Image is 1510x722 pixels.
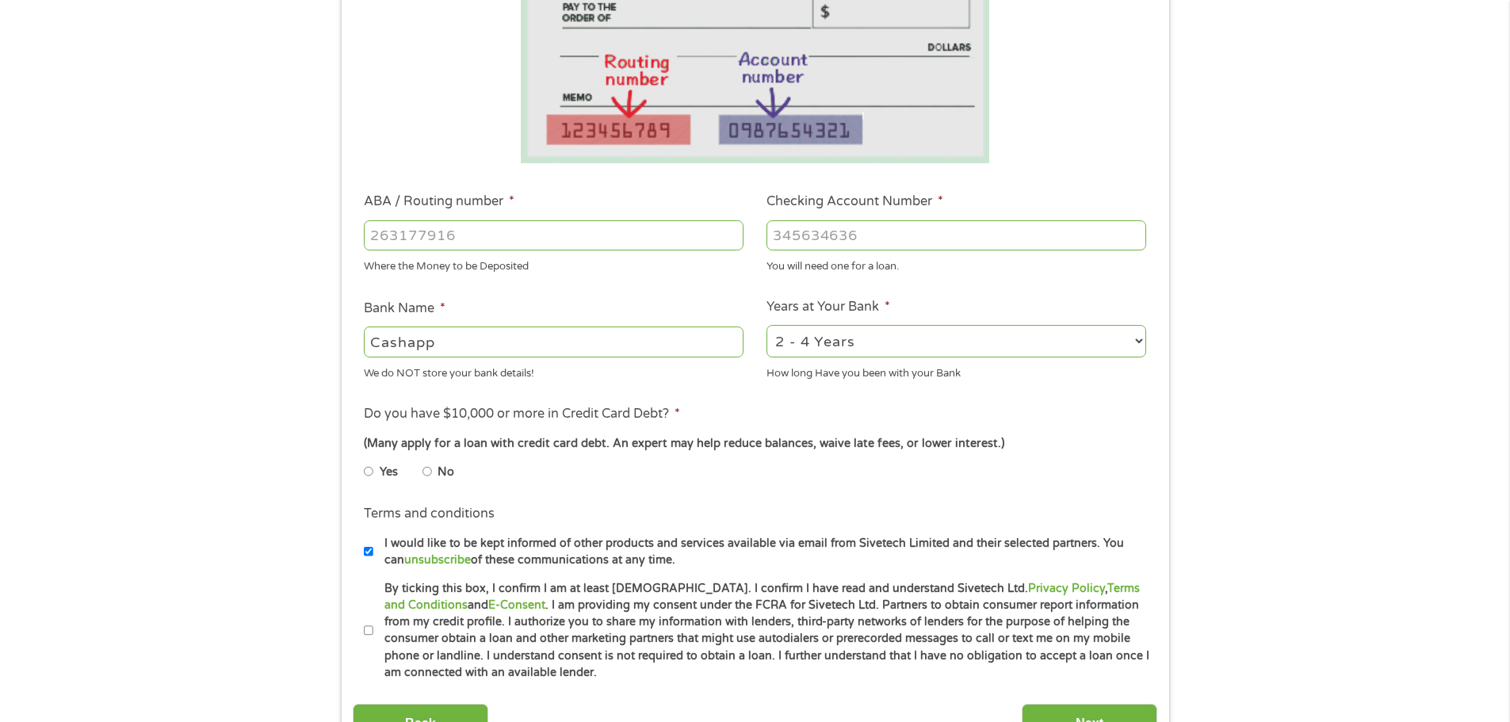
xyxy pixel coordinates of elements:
[488,598,545,612] a: E-Consent
[364,506,495,522] label: Terms and conditions
[766,299,890,315] label: Years at Your Bank
[380,464,398,481] label: Yes
[364,220,744,250] input: 263177916
[1028,582,1105,595] a: Privacy Policy
[766,193,943,210] label: Checking Account Number
[766,360,1146,381] div: How long Have you been with your Bank
[766,220,1146,250] input: 345634636
[373,535,1151,569] label: I would like to be kept informed of other products and services available via email from Sivetech...
[364,193,514,210] label: ABA / Routing number
[364,254,744,275] div: Where the Money to be Deposited
[384,582,1140,612] a: Terms and Conditions
[364,360,744,381] div: We do NOT store your bank details!
[364,406,680,422] label: Do you have $10,000 or more in Credit Card Debt?
[373,580,1151,682] label: By ticking this box, I confirm I am at least [DEMOGRAPHIC_DATA]. I confirm I have read and unders...
[438,464,454,481] label: No
[364,435,1145,453] div: (Many apply for a loan with credit card debt. An expert may help reduce balances, waive late fees...
[404,553,471,567] a: unsubscribe
[364,300,445,317] label: Bank Name
[766,254,1146,275] div: You will need one for a loan.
